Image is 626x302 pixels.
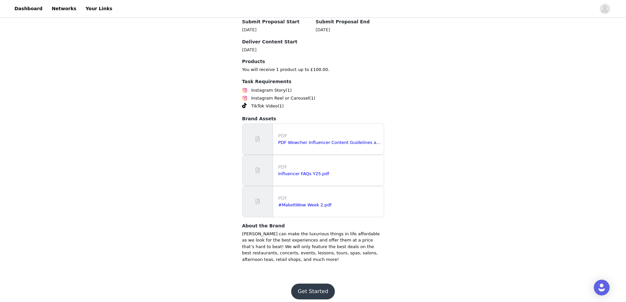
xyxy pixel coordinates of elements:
span: TikTok Video [251,103,278,109]
h4: Submit Proposal End [316,18,384,25]
div: [DATE] [242,47,311,53]
p: [PERSON_NAME] can make the luxurious things in life affordable as we look for the best experience... [242,231,384,263]
img: Instagram Icon [242,96,247,101]
a: Influencer FAQs Y25.pdf [278,171,329,176]
p: PDF [278,132,381,139]
a: Networks [48,1,80,16]
p: PDF [278,195,381,202]
h4: Task Requirements [242,78,384,85]
a: Your Links [81,1,116,16]
div: [DATE] [242,27,311,33]
span: (1) [286,87,291,94]
p: PDF [278,164,381,171]
a: PDF Wowcher Influencer Content Guidelines and Best Practise 12.pdf [278,140,426,145]
h4: Brand Assets [242,115,384,122]
a: #MakeItWow Week 2.pdf [278,202,332,207]
span: (1) [278,103,284,109]
h4: Submit Proposal Start [242,18,311,25]
h4: Products [242,58,384,65]
div: avatar [602,4,608,14]
h4: About the Brand [242,222,384,229]
span: (1) [309,95,315,102]
a: Dashboard [11,1,46,16]
div: Open Intercom Messenger [594,280,610,295]
img: Instagram Icon [242,88,247,93]
p: You will receive 1 product up to £100.00. [242,66,384,73]
h4: Deliver Content Start [242,38,311,45]
button: Get Started [291,284,335,299]
div: [DATE] [316,27,384,33]
span: Instagram Story [251,87,286,94]
span: Instagram Reel or Carousel [251,95,310,102]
